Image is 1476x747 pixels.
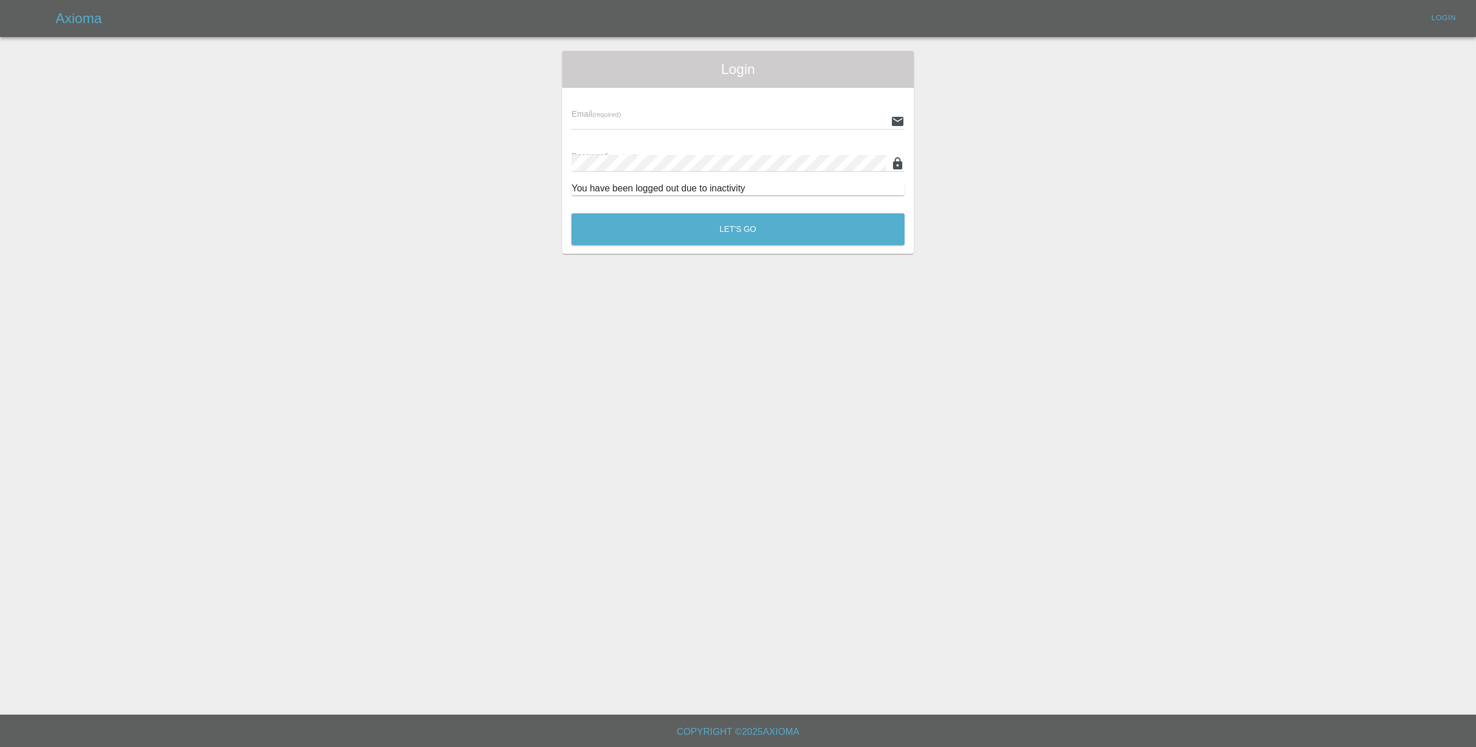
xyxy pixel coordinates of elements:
[608,153,637,160] small: (required)
[571,60,905,79] span: Login
[571,109,621,119] span: Email
[571,151,636,161] span: Password
[592,111,621,118] small: (required)
[56,9,102,28] h5: Axioma
[1425,9,1462,27] a: Login
[571,182,905,195] div: You have been logged out due to inactivity
[9,724,1467,740] h6: Copyright © 2025 Axioma
[571,213,905,245] button: Let's Go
